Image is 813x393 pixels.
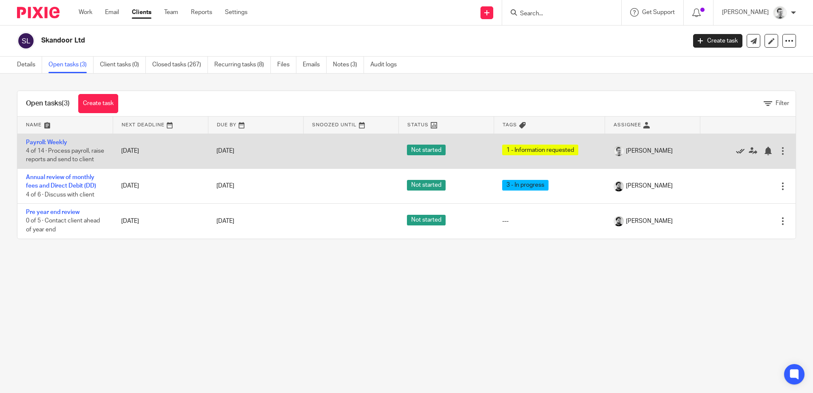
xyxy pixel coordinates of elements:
[722,8,769,17] p: [PERSON_NAME]
[216,183,234,189] span: [DATE]
[614,216,624,226] img: Cam_2025.jpg
[100,57,146,73] a: Client tasks (0)
[79,8,92,17] a: Work
[502,217,596,225] div: ---
[277,57,296,73] a: Files
[132,8,151,17] a: Clients
[17,57,42,73] a: Details
[407,215,446,225] span: Not started
[503,122,517,127] span: Tags
[626,147,673,155] span: [PERSON_NAME]
[152,57,208,73] a: Closed tasks (267)
[26,148,104,163] span: 4 of 14 · Process payroll, raise reports and send to client
[48,57,94,73] a: Open tasks (3)
[626,217,673,225] span: [PERSON_NAME]
[26,192,94,198] span: 4 of 6 · Discuss with client
[519,10,596,18] input: Search
[736,147,749,155] a: Mark as done
[614,146,624,156] img: Andy_2025.jpg
[642,9,675,15] span: Get Support
[78,94,118,113] a: Create task
[191,8,212,17] a: Reports
[26,209,80,215] a: Pre year end review
[407,122,429,127] span: Status
[26,140,67,145] a: Payroll: Weekly
[26,218,100,233] span: 0 of 5 · Contact client ahead of year end
[693,34,742,48] a: Create task
[407,180,446,191] span: Not started
[407,145,446,155] span: Not started
[225,8,247,17] a: Settings
[626,182,673,190] span: [PERSON_NAME]
[216,218,234,224] span: [DATE]
[26,174,96,189] a: Annual review of monthly fees and Direct Debit (DD)
[333,57,364,73] a: Notes (3)
[773,6,787,20] img: Andy_2025.jpg
[113,168,208,203] td: [DATE]
[26,99,70,108] h1: Open tasks
[303,57,327,73] a: Emails
[113,134,208,168] td: [DATE]
[17,7,60,18] img: Pixie
[370,57,403,73] a: Audit logs
[502,145,578,155] span: 1 - Information requested
[214,57,271,73] a: Recurring tasks (8)
[164,8,178,17] a: Team
[776,100,789,106] span: Filter
[216,148,234,154] span: [DATE]
[614,181,624,191] img: Cam_2025.jpg
[502,180,549,191] span: 3 - In progress
[113,204,208,239] td: [DATE]
[41,36,552,45] h2: Skandoor Ltd
[312,122,357,127] span: Snoozed Until
[105,8,119,17] a: Email
[17,32,35,50] img: svg%3E
[62,100,70,107] span: (3)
